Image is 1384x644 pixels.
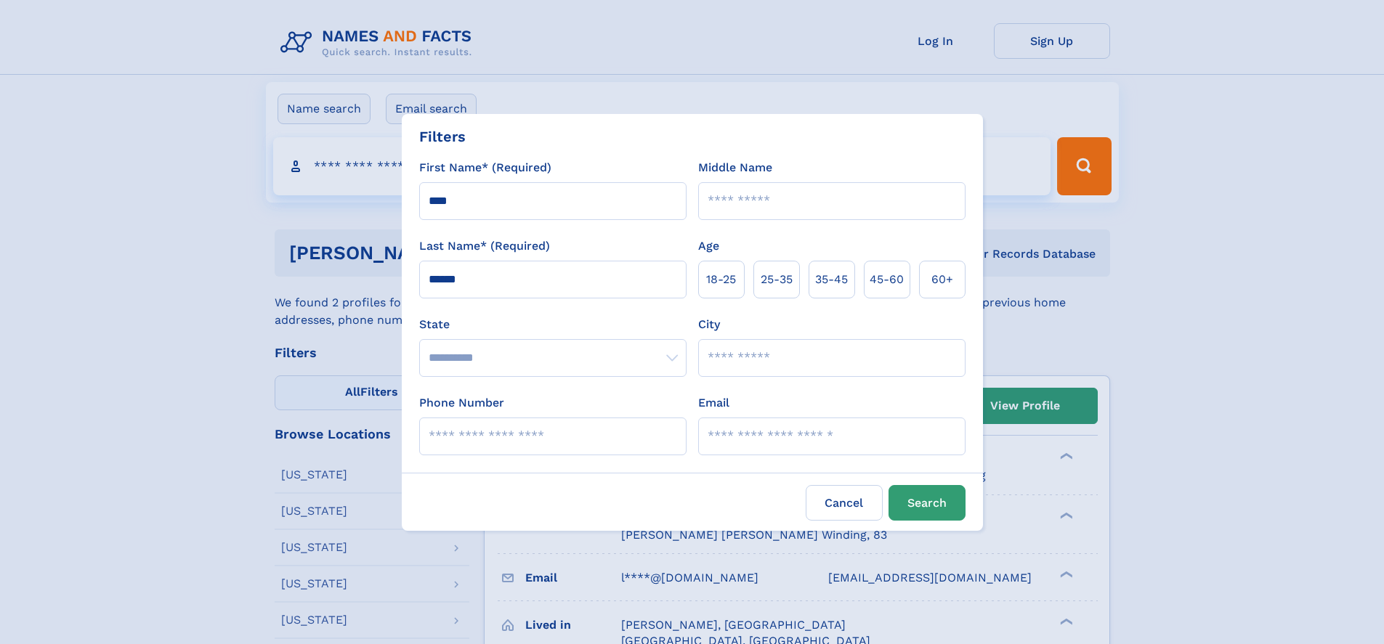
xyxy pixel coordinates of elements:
span: 35‑45 [815,271,848,288]
button: Search [889,485,966,521]
label: Cancel [806,485,883,521]
label: Last Name* (Required) [419,237,550,255]
label: State [419,316,687,333]
span: 25‑35 [761,271,793,288]
div: Filters [419,126,466,147]
label: Phone Number [419,394,504,412]
label: First Name* (Required) [419,159,551,176]
span: 45‑60 [870,271,904,288]
label: City [698,316,720,333]
label: Age [698,237,719,255]
span: 18‑25 [706,271,736,288]
label: Email [698,394,729,412]
label: Middle Name [698,159,772,176]
span: 60+ [931,271,953,288]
